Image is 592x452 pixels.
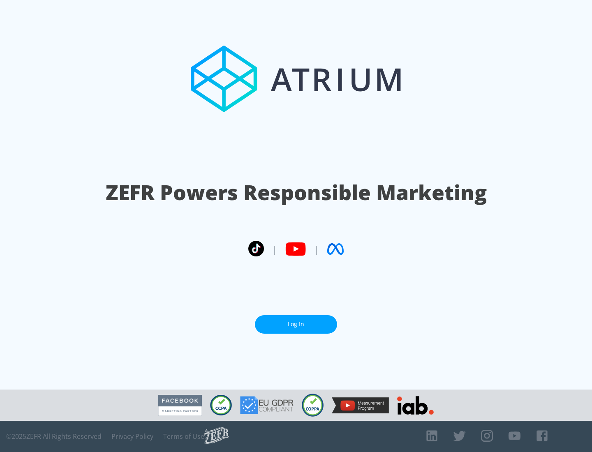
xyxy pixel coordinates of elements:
img: YouTube Measurement Program [332,397,389,413]
img: GDPR Compliant [240,396,294,414]
img: IAB [397,396,434,415]
a: Terms of Use [163,432,204,440]
span: | [272,243,277,255]
span: © 2025 ZEFR All Rights Reserved [6,432,102,440]
h1: ZEFR Powers Responsible Marketing [106,178,487,207]
a: Log In [255,315,337,334]
span: | [314,243,319,255]
img: COPPA Compliant [302,394,324,417]
img: Facebook Marketing Partner [158,395,202,416]
a: Privacy Policy [111,432,153,440]
img: CCPA Compliant [210,395,232,415]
